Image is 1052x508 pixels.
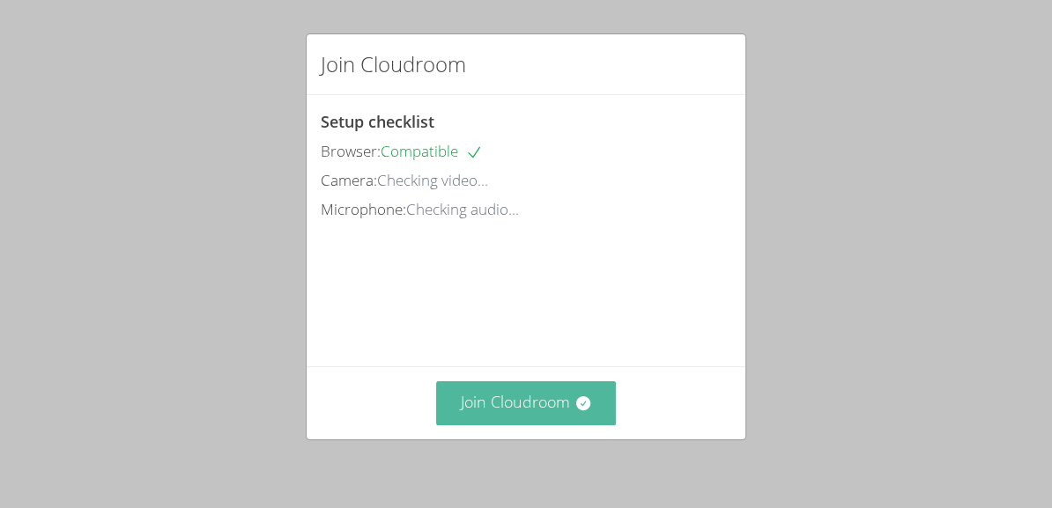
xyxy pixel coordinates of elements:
span: Checking video... [377,170,488,190]
span: Compatible [381,141,483,161]
button: Join Cloudroom [436,381,617,424]
span: Microphone: [321,199,406,219]
span: Setup checklist [321,111,434,132]
h2: Join Cloudroom [321,48,466,80]
span: Camera: [321,170,377,190]
span: Browser: [321,141,381,161]
span: Checking audio... [406,199,519,219]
